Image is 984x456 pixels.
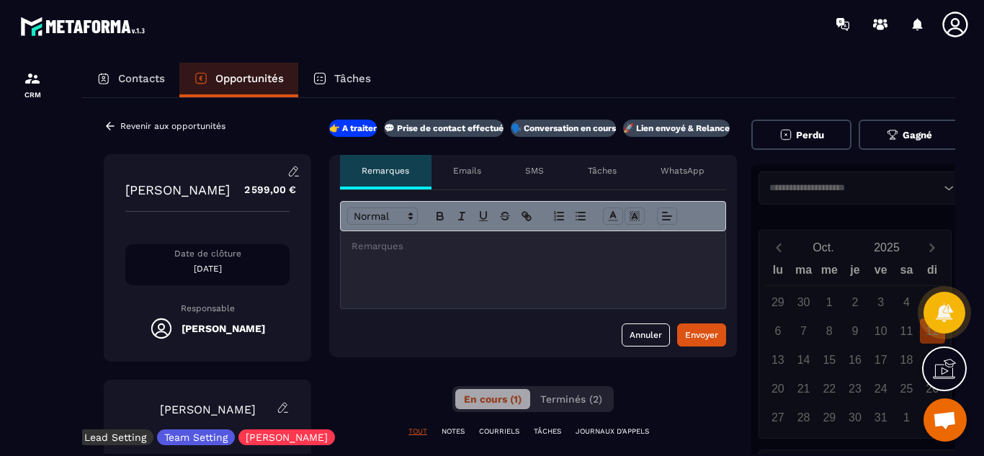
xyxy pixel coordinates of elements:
p: SMS [525,165,544,176]
img: formation [24,70,41,87]
p: WhatsApp [661,165,705,176]
button: Terminés (2) [532,389,611,409]
p: 2 599,00 € [230,176,296,204]
p: NOTES [442,426,465,437]
p: 🗣️ Conversation en cours [511,122,616,134]
p: CRM [4,91,61,99]
p: Responsable [125,303,290,313]
h5: [PERSON_NAME] [182,323,265,334]
a: [PERSON_NAME] [160,403,256,416]
span: Perdu [796,130,824,140]
p: 💬 Prise de contact effectué [384,122,504,134]
button: Envoyer [677,323,726,347]
p: Date de clôture [125,248,290,259]
button: En cours (1) [455,389,530,409]
a: Opportunités [179,63,298,97]
span: En cours (1) [464,393,522,405]
button: Annuler [622,323,670,347]
span: Terminés (2) [540,393,602,405]
p: [PERSON_NAME] [246,432,328,442]
p: Contacts [118,72,165,85]
p: Revenir aux opportunités [120,121,225,131]
p: JOURNAUX D'APPELS [576,426,649,437]
p: Tâches [588,165,617,176]
span: Gagné [903,130,932,140]
div: Envoyer [685,328,718,342]
div: Ouvrir le chat [923,398,967,442]
p: Tâches [334,72,371,85]
p: Emails [453,165,481,176]
p: 🚀 Lien envoyé & Relance [623,122,730,134]
p: TÂCHES [534,426,561,437]
img: logo [20,13,150,40]
p: [PERSON_NAME] [125,182,230,197]
a: Tâches [298,63,385,97]
p: Opportunités [215,72,284,85]
p: TOUT [408,426,427,437]
button: Gagné [859,120,959,150]
a: Contacts [82,63,179,97]
p: 👉 A traiter [329,122,377,134]
p: Lead Setting [84,432,146,442]
p: Team Setting [164,432,228,442]
p: [DATE] [125,263,290,274]
a: formationformationCRM [4,59,61,109]
button: Perdu [751,120,851,150]
p: COURRIELS [479,426,519,437]
p: Remarques [362,165,409,176]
